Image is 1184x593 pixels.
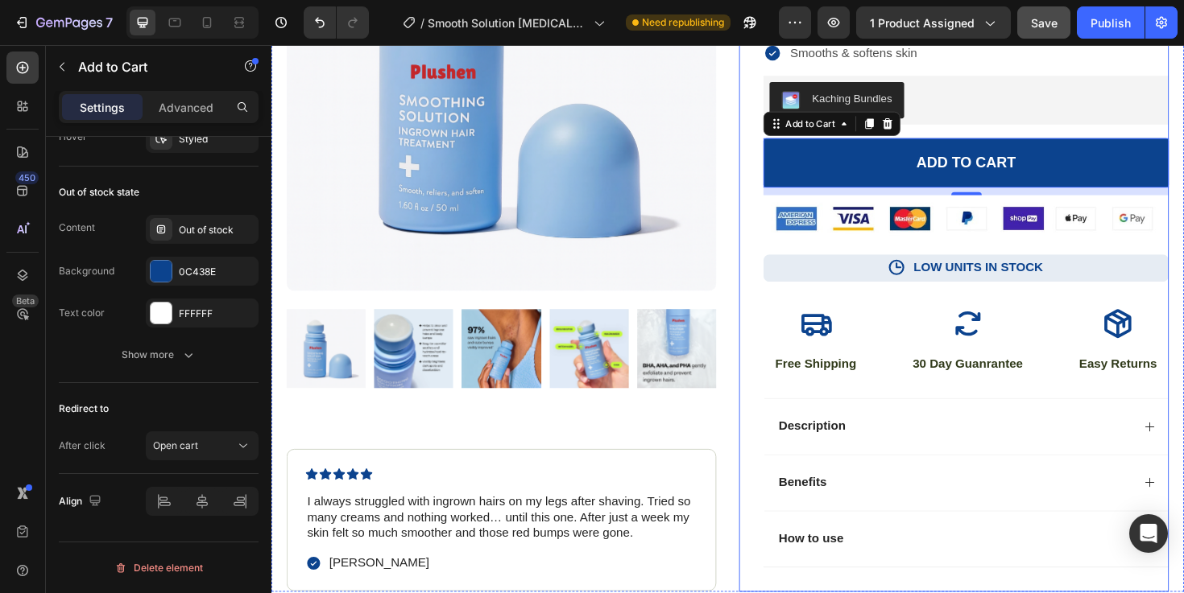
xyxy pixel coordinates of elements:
div: After click [59,439,106,453]
button: Open cart [146,431,259,460]
div: Redirect to [59,402,109,416]
iframe: Design area [271,45,1184,593]
p: 7 [106,13,113,32]
span: Save [1031,16,1058,30]
div: Out of stock [179,223,255,237]
strong: Easy Returns [855,330,938,344]
img: gempages_585647930300433213-9c3013ba-572a-44d5-a1c8-3c35659c7a83.jpg [521,159,950,207]
div: 450 [15,171,39,184]
button: Publish [1077,6,1145,39]
p: [PERSON_NAME] [61,540,168,557]
div: Show more [122,347,197,363]
div: Text color [59,306,105,320]
p: How to use [537,514,606,531]
div: Out of stock state [59,185,139,200]
span: Smooths & softens skin [549,1,684,14]
span: Smooth Solution [MEDICAL_DATA] Treatment [428,14,587,31]
div: Open Intercom Messenger [1129,514,1168,553]
button: Save [1017,6,1070,39]
p: Settings [80,99,125,116]
div: ADD TO CART [683,114,789,134]
div: Background [59,264,114,278]
div: Kaching Bundles [573,48,657,65]
button: 7 [6,6,120,39]
div: Styled [179,132,255,146]
div: Content [59,220,95,235]
div: Publish [1091,14,1131,31]
span: / [420,14,424,31]
button: Kaching Bundles [528,39,670,77]
strong: LOW UNITS IN STOCK [680,228,817,241]
img: KachingBundles.png [540,48,560,68]
span: 1 product assigned [870,14,975,31]
div: Add to Cart [541,76,600,90]
p: Description [537,395,608,412]
div: Align [59,491,105,513]
div: Hover [59,130,87,144]
button: 1 product assigned [856,6,1011,39]
p: Add to Cart [78,57,215,76]
button: Show more [59,340,259,369]
strong: 30 Day Guanrantee [679,330,796,344]
div: Delete element [114,558,203,578]
p: Advanced [159,99,213,116]
div: Beta [12,294,39,307]
button: ADD TO CART [521,98,950,150]
span: Open cart [153,439,198,451]
div: FFFFFF [179,307,255,321]
div: 0C438E [179,265,255,279]
div: Undo/Redo [304,6,369,39]
span: Need republishing [642,15,724,30]
strong: Free Shipping [534,330,620,344]
button: Delete element [59,555,259,581]
p: Benefits [537,455,588,472]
